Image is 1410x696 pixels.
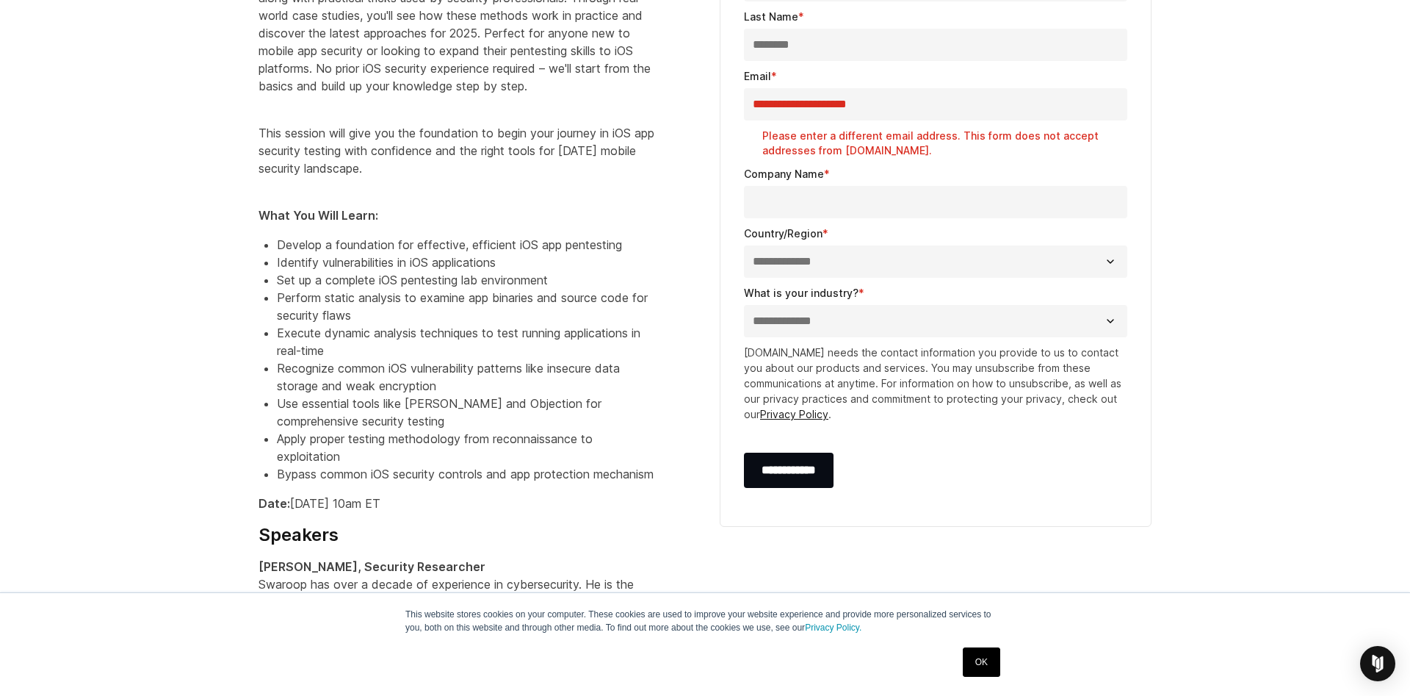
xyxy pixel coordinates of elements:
[258,208,378,223] strong: What You Will Learn:
[744,287,858,299] span: What is your industry?
[762,129,1127,158] label: Please enter a different email address. This form does not accept addresses from [DOMAIN_NAME].
[1360,646,1395,681] div: Open Intercom Messenger
[744,10,798,23] span: Last Name
[277,289,655,324] li: Perform static analysis to examine app binaries and source code for security flaws
[277,359,655,395] li: Recognize common iOS vulnerability patterns like insecure data storage and weak encryption
[277,465,655,483] li: Bypass common iOS security controls and app protection mechanism
[277,236,655,254] li: Develop a foundation for effective, efficient iOS app pentesting
[277,395,655,430] li: Use essential tools like [PERSON_NAME] and Objection for comprehensive security testing
[760,408,828,420] a: Privacy Policy
[277,324,655,359] li: Execute dynamic analysis techniques to test running applications in real-time
[277,254,655,271] li: Identify vulnerabilities in iOS applications
[744,345,1127,422] p: [DOMAIN_NAME] needs the contact information you provide to us to contact you about our products a...
[258,496,290,511] strong: Date:
[258,559,485,574] strong: [PERSON_NAME], Security Researcher
[405,608,1005,634] p: This website stores cookies on your computer. These cookies are used to improve your website expe...
[963,647,1000,677] a: OK
[258,126,654,176] span: This session will give you the foundation to begin your journey in iOS app security testing with ...
[744,70,771,82] span: Email
[277,430,655,465] li: Apply proper testing methodology from reconnaissance to exploitation
[744,227,822,240] span: Country/Region
[277,271,655,289] li: Set up a complete iOS pentesting lab environment
[258,495,655,512] p: [DATE] 10am ET
[805,623,861,633] a: Privacy Policy.
[258,524,655,546] h4: Speakers
[744,168,824,180] span: Company Name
